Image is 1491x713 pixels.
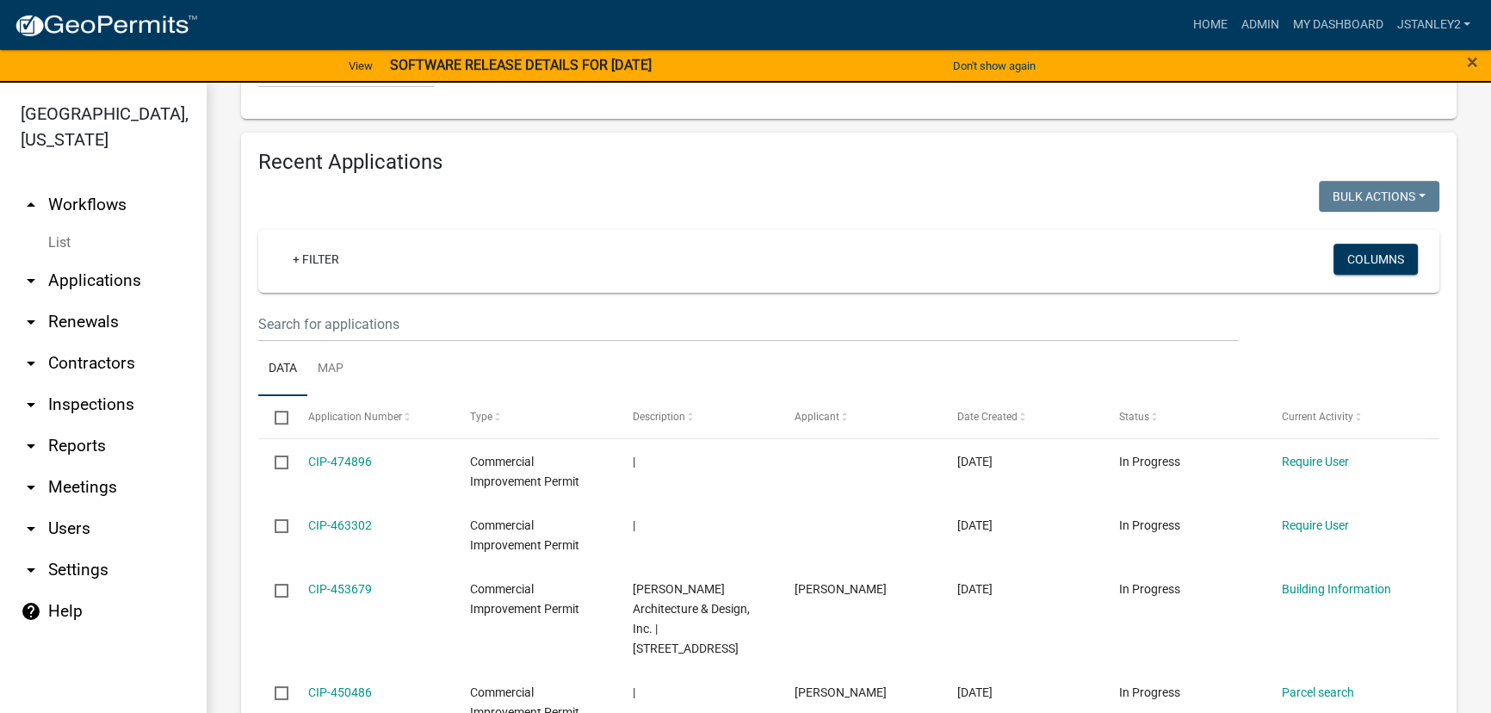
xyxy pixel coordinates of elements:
[342,52,380,80] a: View
[1103,396,1265,437] datatable-header-cell: Status
[1467,52,1478,72] button: Close
[1119,685,1180,699] span: In Progress
[308,455,372,468] a: CIP-474896
[957,411,1018,423] span: Date Created
[1119,518,1180,532] span: In Progress
[470,518,579,552] span: Commercial Improvement Permit
[795,411,839,423] span: Applicant
[470,582,579,616] span: Commercial Improvement Permit
[633,582,750,654] span: Tabor Bruce Architecture & Design, Inc. | 7022 HIGHWAY 311
[307,342,354,397] a: Map
[279,244,353,275] a: + Filter
[957,518,993,532] span: 08/13/2025
[1285,9,1389,41] a: My Dashboard
[258,150,1439,175] h4: Recent Applications
[1265,396,1427,437] datatable-header-cell: Current Activity
[21,394,41,415] i: arrow_drop_down
[1119,455,1180,468] span: In Progress
[258,342,307,397] a: Data
[795,582,887,596] span: Doug Bruce
[258,307,1238,342] input: Search for applications
[21,312,41,332] i: arrow_drop_down
[21,601,41,622] i: help
[1234,9,1285,41] a: Admin
[21,518,41,539] i: arrow_drop_down
[21,270,41,291] i: arrow_drop_down
[258,396,291,437] datatable-header-cell: Select
[957,685,993,699] span: 07/16/2025
[470,411,492,423] span: Type
[957,455,993,468] span: 09/08/2025
[1282,455,1349,468] a: Require User
[946,52,1042,80] button: Don't show again
[1467,50,1478,74] span: ×
[633,411,685,423] span: Description
[308,411,402,423] span: Application Number
[633,685,635,699] span: |
[308,582,372,596] a: CIP-453679
[633,455,635,468] span: |
[390,57,652,73] strong: SOFTWARE RELEASE DETAILS FOR [DATE]
[21,560,41,580] i: arrow_drop_down
[1333,244,1418,275] button: Columns
[21,436,41,456] i: arrow_drop_down
[21,477,41,498] i: arrow_drop_down
[1389,9,1477,41] a: jstanley2
[1282,518,1349,532] a: Require User
[957,582,993,596] span: 07/23/2025
[291,396,454,437] datatable-header-cell: Application Number
[1282,685,1354,699] a: Parcel search
[1119,582,1180,596] span: In Progress
[1282,582,1391,596] a: Building Information
[308,518,372,532] a: CIP-463302
[1319,181,1439,212] button: Bulk Actions
[778,396,941,437] datatable-header-cell: Applicant
[795,685,887,699] span: Lori Kraemer
[454,396,616,437] datatable-header-cell: Type
[21,195,41,215] i: arrow_drop_up
[633,518,635,532] span: |
[940,396,1103,437] datatable-header-cell: Date Created
[1119,411,1149,423] span: Status
[21,353,41,374] i: arrow_drop_down
[470,455,579,488] span: Commercial Improvement Permit
[1282,411,1353,423] span: Current Activity
[616,396,778,437] datatable-header-cell: Description
[1185,9,1234,41] a: Home
[308,685,372,699] a: CIP-450486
